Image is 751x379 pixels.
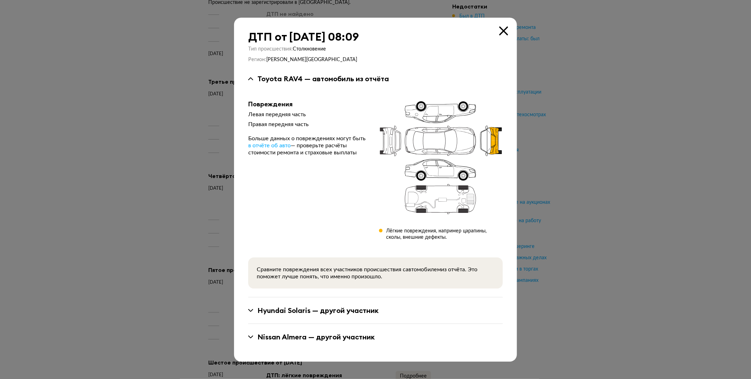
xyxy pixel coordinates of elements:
a: в отчёте об авто [248,142,291,149]
div: ДТП от [DATE] 08:09 [248,30,503,43]
div: Toyota RAV4 — автомобиль из отчёта [257,74,389,83]
div: Сравните повреждения всех участников происшествия с автомобилем из отчёта. Это поможет лучше поня... [257,266,494,280]
div: Правая передняя часть [248,121,368,128]
div: Левая передняя часть [248,111,368,118]
div: Лёгкие повреждения, например царапины, сколы, внешние дефекты. [386,228,503,241]
div: Тип происшествия : [248,46,503,52]
span: Столкновение [293,47,326,52]
div: Больше данных о повреждениях могут быть — проверьте расчёты стоимости ремонта и страховые выплаты [248,135,368,156]
div: Hyundai Solaris — другой участник [257,306,379,315]
span: [PERSON_NAME][GEOGRAPHIC_DATA] [266,57,357,62]
div: Повреждения [248,100,368,108]
div: Регион : [248,57,503,63]
div: Nissan Almera — другой участник [257,332,375,342]
span: в отчёте об авто [248,143,291,148]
